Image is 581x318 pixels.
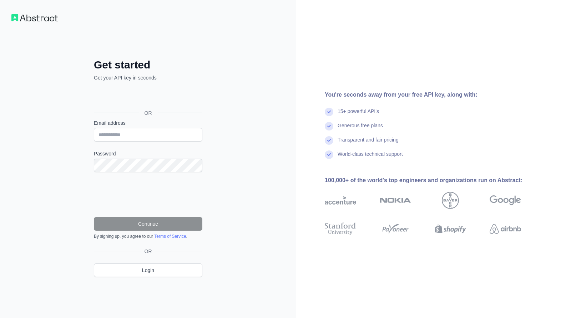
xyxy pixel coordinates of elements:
[139,109,158,117] span: OR
[94,234,202,239] div: By signing up, you agree to our .
[325,122,333,130] img: check mark
[94,74,202,81] p: Get your API key in seconds
[94,58,202,71] h2: Get started
[380,192,411,209] img: nokia
[94,217,202,231] button: Continue
[338,122,383,136] div: Generous free plans
[11,14,58,21] img: Workflow
[325,221,356,237] img: stanford university
[325,176,544,185] div: 100,000+ of the world's top engineers and organizations run on Abstract:
[338,150,403,165] div: World-class technical support
[94,181,202,209] iframe: reCAPTCHA
[442,192,459,209] img: bayer
[325,108,333,116] img: check mark
[325,136,333,145] img: check mark
[142,248,155,255] span: OR
[94,150,202,157] label: Password
[435,221,466,237] img: shopify
[325,192,356,209] img: accenture
[490,221,521,237] img: airbnb
[154,234,186,239] a: Terms of Service
[338,108,379,122] div: 15+ powerful API's
[325,91,544,99] div: You're seconds away from your free API key, along with:
[490,192,521,209] img: google
[94,119,202,127] label: Email address
[338,136,399,150] div: Transparent and fair pricing
[94,263,202,277] a: Login
[380,221,411,237] img: payoneer
[325,150,333,159] img: check mark
[90,89,204,105] iframe: Sign in with Google Button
